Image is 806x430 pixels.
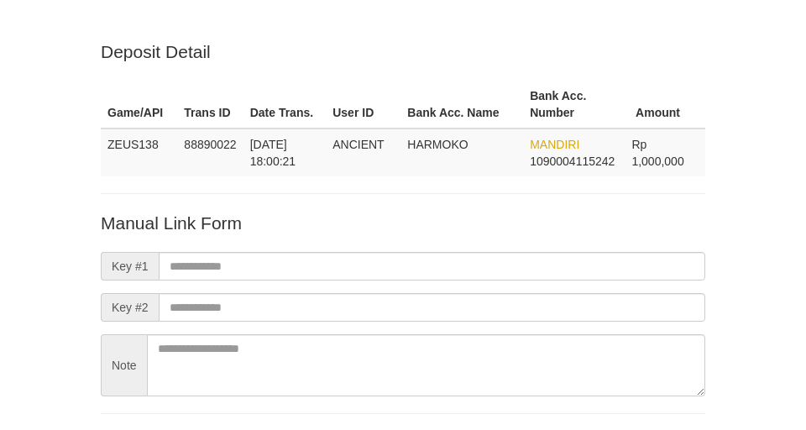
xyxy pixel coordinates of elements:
[101,39,705,64] p: Deposit Detail
[101,211,705,235] p: Manual Link Form
[101,128,177,176] td: ZEUS138
[530,155,615,168] span: Copy 1090004115242 to clipboard
[101,81,177,128] th: Game/API
[250,138,296,168] span: [DATE] 18:00:21
[400,81,523,128] th: Bank Acc. Name
[177,128,243,176] td: 88890022
[101,334,147,396] span: Note
[101,252,159,281] span: Key #1
[101,293,159,322] span: Key #2
[177,81,243,128] th: Trans ID
[631,138,683,168] span: Rp 1,000,000
[530,138,579,151] span: MANDIRI
[407,138,468,151] span: HARMOKO
[625,81,705,128] th: Amount
[326,81,400,128] th: User ID
[332,138,384,151] span: ANCIENT
[243,81,327,128] th: Date Trans.
[523,81,625,128] th: Bank Acc. Number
